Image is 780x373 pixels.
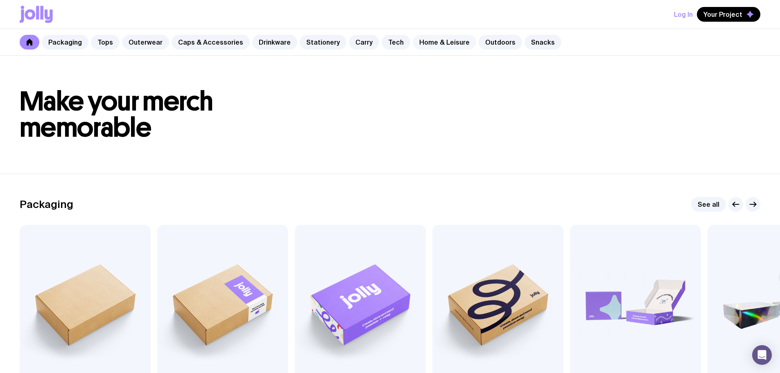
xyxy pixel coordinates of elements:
a: See all [691,197,726,212]
a: Stationery [300,35,346,50]
a: Tech [382,35,410,50]
a: Tops [91,35,120,50]
a: Caps & Accessories [172,35,250,50]
span: Your Project [703,10,742,18]
a: Snacks [525,35,561,50]
a: Outdoors [479,35,522,50]
a: Home & Leisure [413,35,476,50]
a: Outerwear [122,35,169,50]
a: Drinkware [252,35,297,50]
button: Your Project [697,7,760,22]
span: Make your merch memorable [20,85,213,144]
a: Packaging [42,35,88,50]
h2: Packaging [20,198,73,210]
a: Carry [349,35,379,50]
div: Open Intercom Messenger [752,345,772,365]
button: Log In [674,7,693,22]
